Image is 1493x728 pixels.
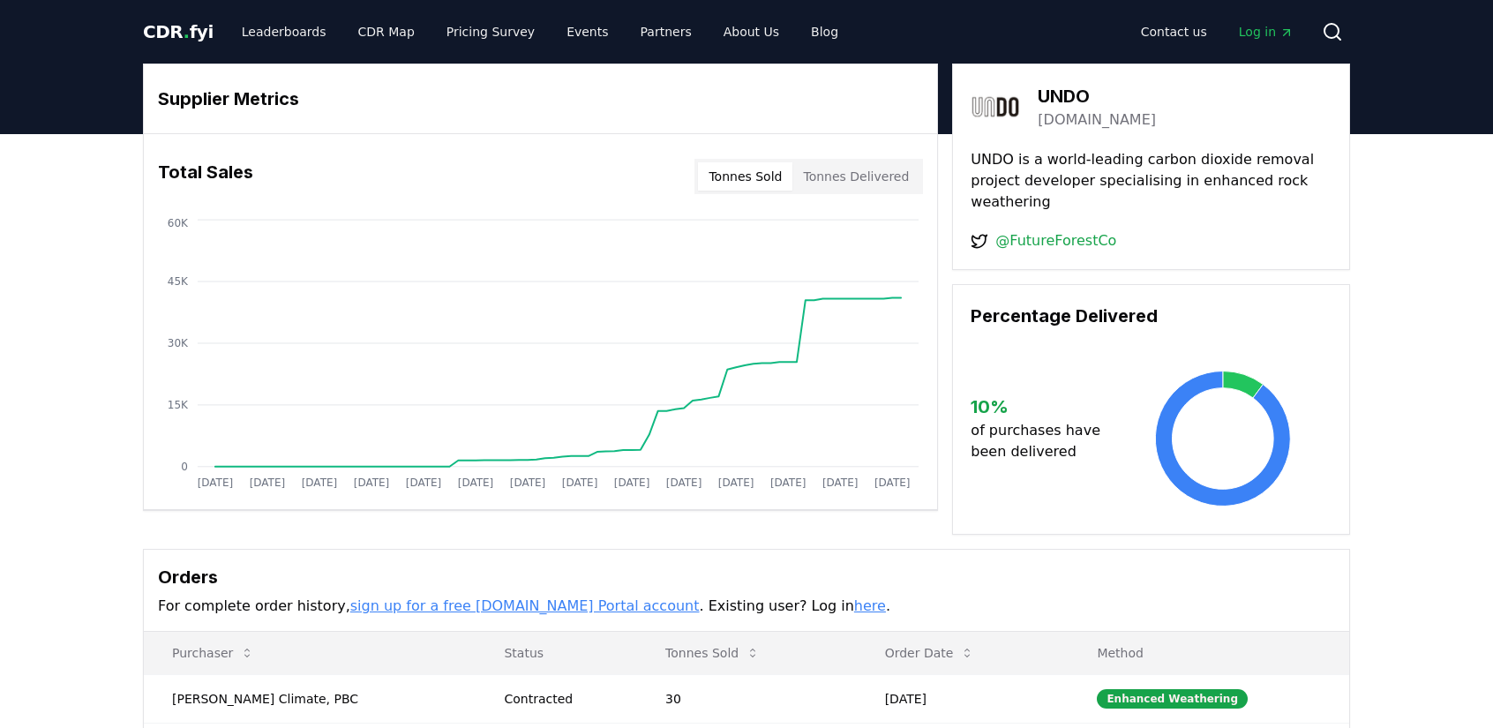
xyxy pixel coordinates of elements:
h3: 10 % [971,394,1114,420]
tspan: [DATE] [406,477,442,489]
a: @FutureForestCo [995,230,1116,251]
tspan: [DATE] [562,477,598,489]
tspan: 30K [168,337,189,349]
p: UNDO is a world-leading carbon dioxide removal project developer specialising in enhanced rock we... [971,149,1332,213]
tspan: [DATE] [198,477,234,489]
tspan: [DATE] [874,477,911,489]
button: Tonnes Sold [651,635,774,671]
td: 30 [637,674,857,723]
a: About Us [709,16,793,48]
a: Partners [626,16,706,48]
p: For complete order history, . Existing user? Log in . [158,596,1335,617]
tspan: [DATE] [302,477,338,489]
a: Contact us [1127,16,1221,48]
a: CDR.fyi [143,19,214,44]
div: Contracted [504,690,623,708]
p: Method [1083,644,1335,662]
tspan: [DATE] [250,477,286,489]
h3: Percentage Delivered [971,303,1332,329]
h3: Orders [158,564,1335,590]
a: here [854,597,886,614]
button: Tonnes Delivered [792,162,919,191]
a: [DOMAIN_NAME] [1038,109,1156,131]
tspan: [DATE] [770,477,807,489]
tspan: 45K [168,275,189,288]
nav: Main [228,16,852,48]
button: Tonnes Sold [698,162,792,191]
h3: UNDO [1038,83,1156,109]
h3: Total Sales [158,159,253,194]
td: [PERSON_NAME] Climate, PBC [144,674,476,723]
button: Order Date [871,635,989,671]
tspan: 15K [168,399,189,411]
a: Events [552,16,622,48]
a: CDR Map [344,16,429,48]
tspan: [DATE] [822,477,859,489]
tspan: 0 [181,461,188,473]
button: Purchaser [158,635,268,671]
a: Leaderboards [228,16,341,48]
p: of purchases have been delivered [971,420,1114,462]
tspan: [DATE] [666,477,702,489]
a: Log in [1225,16,1308,48]
tspan: [DATE] [614,477,650,489]
div: Enhanced Weathering [1097,689,1248,709]
a: Blog [797,16,852,48]
span: CDR fyi [143,21,214,42]
tspan: [DATE] [354,477,390,489]
a: Pricing Survey [432,16,549,48]
tspan: [DATE] [510,477,546,489]
h3: Supplier Metrics [158,86,923,112]
span: . [184,21,190,42]
img: UNDO-logo [971,82,1020,131]
nav: Main [1127,16,1308,48]
tspan: [DATE] [718,477,754,489]
a: sign up for a free [DOMAIN_NAME] Portal account [350,597,700,614]
p: Status [490,644,623,662]
tspan: 60K [168,217,189,229]
tspan: [DATE] [458,477,494,489]
span: Log in [1239,23,1294,41]
td: [DATE] [857,674,1069,723]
